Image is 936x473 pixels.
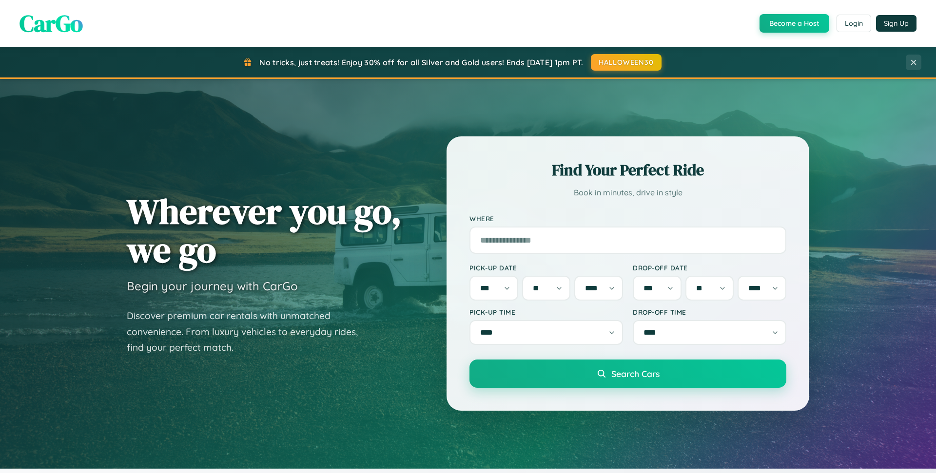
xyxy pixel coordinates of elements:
[127,308,370,356] p: Discover premium car rentals with unmatched convenience. From luxury vehicles to everyday rides, ...
[469,359,786,388] button: Search Cars
[19,7,83,39] span: CarGo
[837,15,871,32] button: Login
[876,15,916,32] button: Sign Up
[633,308,786,316] label: Drop-off Time
[469,214,786,223] label: Where
[469,308,623,316] label: Pick-up Time
[760,14,829,33] button: Become a Host
[611,368,660,379] span: Search Cars
[259,57,583,67] span: No tricks, just treats! Enjoy 30% off for all Silver and Gold users! Ends [DATE] 1pm PT.
[591,54,662,71] button: HALLOWEEN30
[127,279,298,293] h3: Begin your journey with CarGo
[469,159,786,181] h2: Find Your Perfect Ride
[469,264,623,272] label: Pick-up Date
[633,264,786,272] label: Drop-off Date
[127,192,402,269] h1: Wherever you go, we go
[469,186,786,200] p: Book in minutes, drive in style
